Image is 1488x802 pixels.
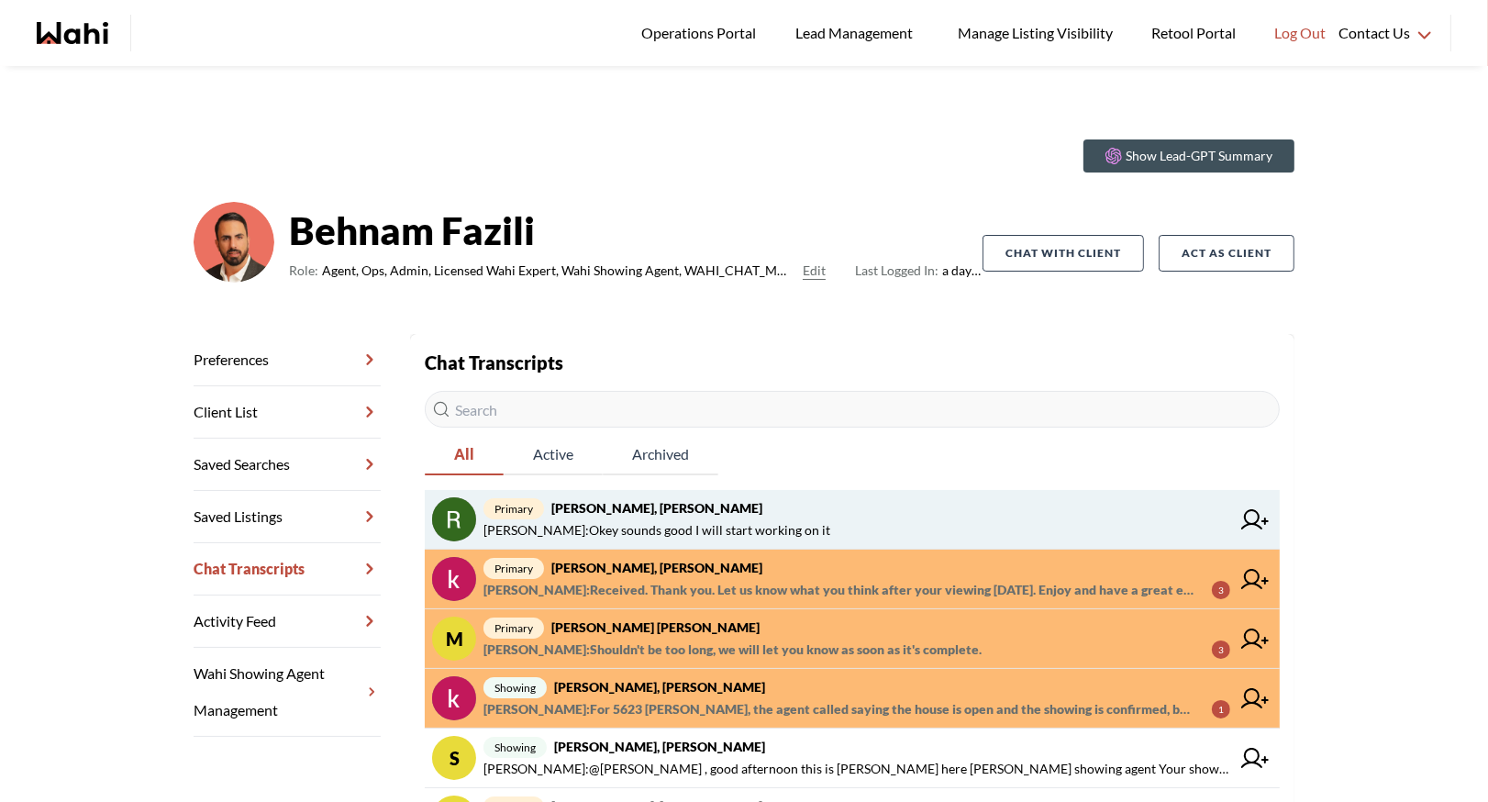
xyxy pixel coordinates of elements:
div: 3 [1212,640,1230,659]
span: All [425,435,504,473]
span: [PERSON_NAME] : Shouldn't be too long, we will let you know as soon as it's complete. [483,639,982,661]
strong: [PERSON_NAME], [PERSON_NAME] [554,739,765,754]
span: a day ago [855,260,983,282]
span: Lead Management [795,21,919,45]
button: Chat with client [983,235,1144,272]
a: Mprimary[PERSON_NAME] [PERSON_NAME][PERSON_NAME]:Shouldn't be too long, we will let you know as s... [425,609,1280,669]
input: Search [425,391,1280,428]
button: All [425,435,504,475]
img: chat avatar [432,557,476,601]
a: primary[PERSON_NAME], [PERSON_NAME][PERSON_NAME]:Okey sounds good I will start working on it [425,490,1280,550]
a: Preferences [194,334,381,386]
span: [PERSON_NAME] : Okey sounds good I will start working on it [483,519,830,541]
div: S [432,736,476,780]
button: Act as Client [1159,235,1294,272]
span: Operations Portal [641,21,762,45]
strong: [PERSON_NAME], [PERSON_NAME] [551,560,762,575]
a: Wahi Showing Agent Management [194,648,381,737]
a: showing[PERSON_NAME], [PERSON_NAME][PERSON_NAME]:For 5623 [PERSON_NAME], the agent called saying ... [425,669,1280,729]
img: cf9ae410c976398e.png [194,202,274,283]
div: 3 [1212,581,1230,599]
div: M [432,617,476,661]
button: Edit [803,260,826,282]
strong: [PERSON_NAME] [PERSON_NAME] [551,619,760,635]
a: Saved Listings [194,491,381,543]
span: Last Logged In: [855,262,938,278]
button: Show Lead-GPT Summary [1083,139,1294,173]
span: Archived [603,435,718,473]
a: primary[PERSON_NAME], [PERSON_NAME][PERSON_NAME]:Received. Thank you. Let us know what you think ... [425,550,1280,609]
button: Archived [603,435,718,475]
div: 1 [1212,700,1230,718]
img: chat avatar [432,497,476,541]
span: [PERSON_NAME] : For 5623 [PERSON_NAME], the agent called saying the house is open and the showing... [483,698,1197,720]
span: Active [504,435,603,473]
span: showing [483,677,547,698]
span: primary [483,618,544,639]
span: primary [483,558,544,579]
a: Wahi homepage [37,22,108,44]
a: Sshowing[PERSON_NAME], [PERSON_NAME][PERSON_NAME]:@[PERSON_NAME] , good afternoon this is [PERSON... [425,729,1280,788]
span: Agent, Ops, Admin, Licensed Wahi Expert, Wahi Showing Agent, WAHI_CHAT_MODERATOR [322,260,795,282]
strong: [PERSON_NAME], [PERSON_NAME] [554,679,765,695]
strong: [PERSON_NAME], [PERSON_NAME] [551,500,762,516]
button: Active [504,435,603,475]
a: Chat Transcripts [194,543,381,596]
span: Log Out [1274,21,1326,45]
strong: Behnam Fazili [289,203,983,258]
strong: Chat Transcripts [425,351,563,373]
span: showing [483,737,547,758]
span: Role: [289,260,318,282]
span: Manage Listing Visibility [952,21,1118,45]
span: primary [483,498,544,519]
span: [PERSON_NAME] : @[PERSON_NAME] , good afternoon this is [PERSON_NAME] here [PERSON_NAME] showing ... [483,758,1230,780]
span: Retool Portal [1151,21,1241,45]
p: Show Lead-GPT Summary [1126,147,1272,165]
a: Activity Feed [194,596,381,648]
img: chat avatar [432,676,476,720]
span: [PERSON_NAME] : Received. Thank you. Let us know what you think after your viewing [DATE]. Enjoy ... [483,579,1197,601]
a: Client List [194,386,381,439]
a: Saved Searches [194,439,381,491]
